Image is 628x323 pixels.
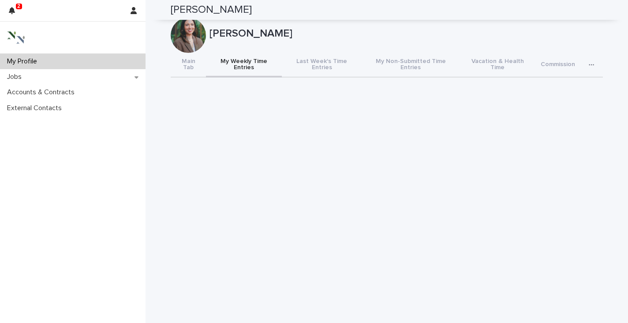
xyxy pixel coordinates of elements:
img: 3bAFpBnQQY6ys9Fa9hsD [7,29,25,46]
p: My Profile [4,57,44,66]
button: Commission [535,53,580,78]
button: Vacation & Health Time [460,53,535,78]
h2: [PERSON_NAME] [171,4,252,16]
button: My Non-Submitted Time Entries [362,53,460,78]
p: 2 [17,3,20,9]
p: Accounts & Contracts [4,88,82,97]
div: 2 [9,5,20,21]
button: Last Week's Time Entries [282,53,362,78]
p: [PERSON_NAME] [209,27,599,40]
button: My Weekly Time Entries [206,53,282,78]
p: External Contacts [4,104,69,112]
button: Main Tab [171,53,206,78]
p: Jobs [4,73,29,81]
